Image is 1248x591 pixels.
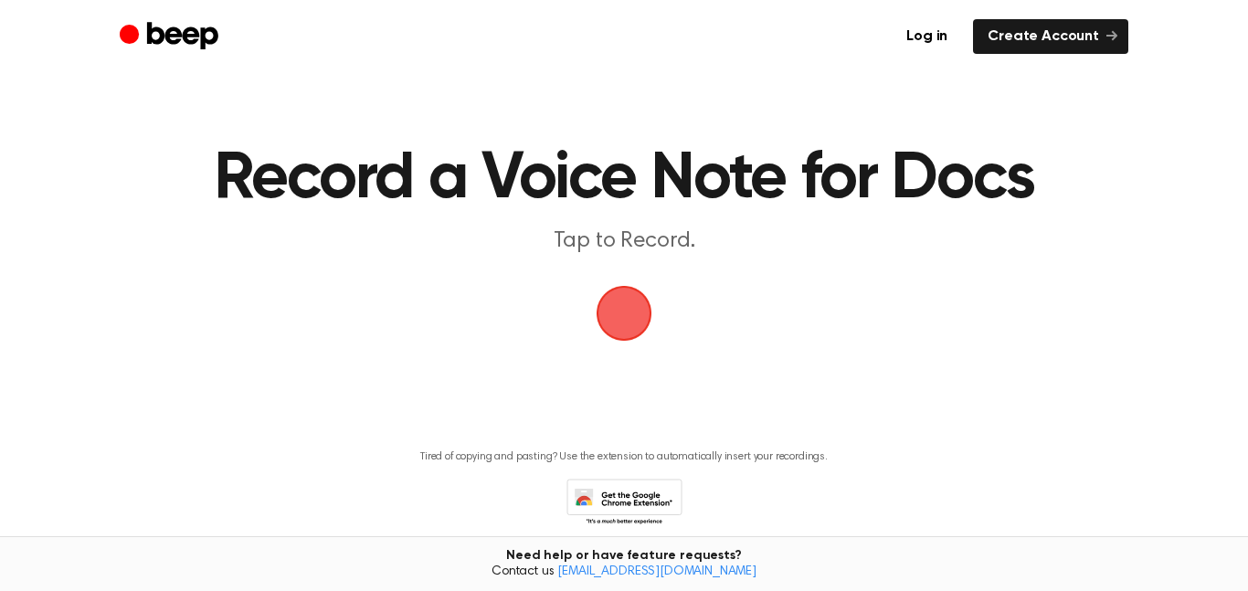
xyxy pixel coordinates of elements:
a: [EMAIL_ADDRESS][DOMAIN_NAME] [557,565,756,578]
a: Create Account [973,19,1128,54]
a: Log in [892,19,962,54]
p: Tap to Record. [273,227,975,257]
h1: Record a Voice Note for Docs [197,146,1051,212]
a: Beep [120,19,223,55]
p: Tired of copying and pasting? Use the extension to automatically insert your recordings. [420,450,828,464]
img: Beep Logo [597,286,651,341]
span: Contact us [11,565,1237,581]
